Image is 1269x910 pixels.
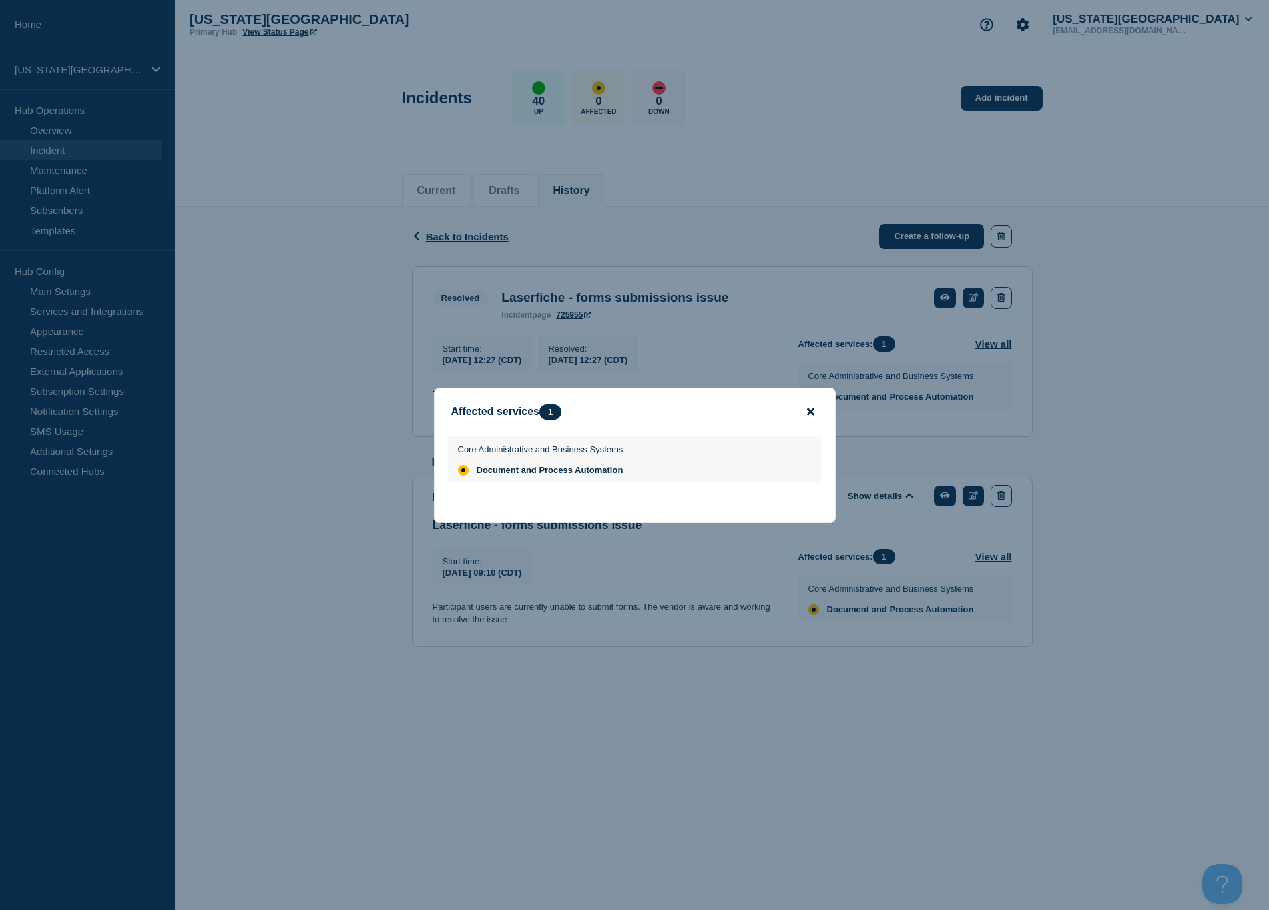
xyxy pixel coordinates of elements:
div: Affected services [451,404,569,420]
span: 1 [539,404,561,420]
div: affected [458,465,469,476]
p: Core Administrative and Business Systems [458,444,623,454]
button: close button [803,406,818,418]
span: Document and Process Automation [477,465,623,476]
